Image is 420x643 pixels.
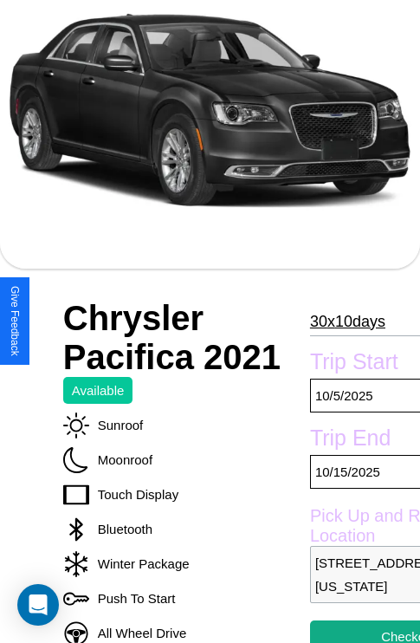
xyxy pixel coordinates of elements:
p: Winter Package [89,552,190,575]
p: 30 x 10 days [310,308,385,335]
h2: Chrysler Pacifica 2021 [63,299,301,377]
div: Open Intercom Messenger [17,584,59,626]
p: Available [72,379,125,402]
p: Moonroof [89,448,152,471]
p: Bluetooth [89,517,152,541]
div: Give Feedback [9,286,21,356]
p: Sunroof [89,413,144,437]
p: Push To Start [89,587,176,610]
p: Touch Display [89,483,178,506]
